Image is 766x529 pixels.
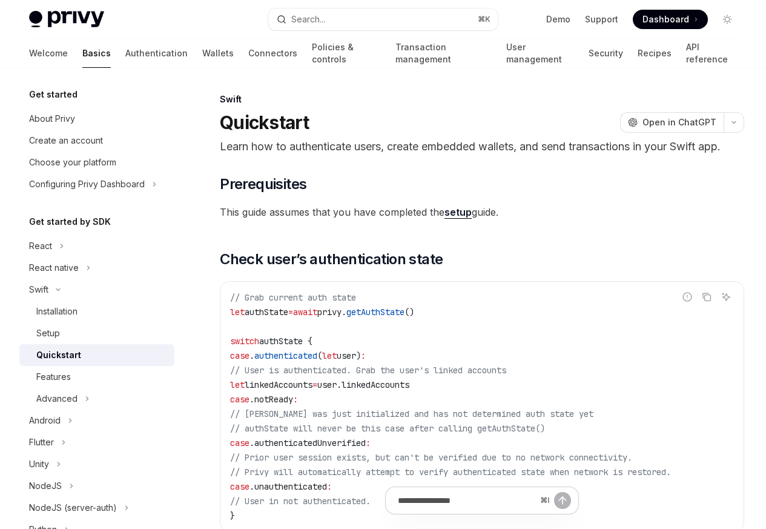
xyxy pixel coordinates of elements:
[268,8,498,30] button: Open search
[398,487,535,514] input: Ask a question...
[82,39,111,68] a: Basics
[230,350,249,361] span: case
[254,394,293,405] span: notReady
[248,39,297,68] a: Connectors
[322,350,337,361] span: let
[230,452,632,463] span: // Prior user session exists, but can't be verified due to no network connectivity.
[220,250,443,269] span: Check user’s authentication state
[620,112,724,133] button: Open in ChatGPT
[288,307,293,318] span: =
[29,111,75,126] div: About Privy
[19,497,174,519] button: Toggle NodeJS (server-auth) section
[230,423,545,434] span: // authState will never be this case after calling getAuthState()
[36,348,81,362] div: Quickstart
[249,481,254,492] span: .
[506,39,575,68] a: User management
[29,155,116,170] div: Choose your platform
[327,481,332,492] span: :
[19,388,174,410] button: Toggle Advanced section
[699,289,715,305] button: Copy the contents from the code block
[585,13,618,25] a: Support
[230,408,593,419] span: // [PERSON_NAME] was just initialized and has not determined auth state yet
[293,394,298,405] span: :
[29,457,49,471] div: Unity
[638,39,672,68] a: Recipes
[366,438,371,448] span: :
[254,481,327,492] span: unauthenticated
[718,10,737,29] button: Toggle dark mode
[230,379,245,390] span: let
[686,39,737,68] a: API reference
[19,257,174,279] button: Toggle React native section
[404,307,414,318] span: ()
[29,435,54,450] div: Flutter
[312,39,381,68] a: Policies & controls
[554,492,571,509] button: Send message
[317,379,342,390] span: user.
[36,304,78,319] div: Installation
[220,93,744,105] div: Swift
[19,410,174,431] button: Toggle Android section
[29,479,62,493] div: NodeJS
[19,431,174,453] button: Toggle Flutter section
[718,289,734,305] button: Ask AI
[36,391,78,406] div: Advanced
[291,12,325,27] div: Search...
[230,467,671,477] span: // Privy will automatically attempt to verify authenticated state when network is restored.
[249,394,254,405] span: .
[342,379,409,390] span: linkedAccounts
[230,307,245,318] span: let
[633,10,708,29] a: Dashboard
[361,350,366,361] span: :
[19,235,174,257] button: Toggle React section
[19,130,174,151] a: Create an account
[293,307,317,318] span: await
[29,39,68,68] a: Welcome
[29,239,52,253] div: React
[220,204,744,221] span: This guide assumes that you have completed the guide.
[19,344,174,366] a: Quickstart
[254,350,317,361] span: authenticated
[230,365,506,376] span: // User is authenticated. Grab the user's linked accounts
[337,350,361,361] span: user)
[125,39,188,68] a: Authentication
[346,307,404,318] span: getAuthState
[19,173,174,195] button: Toggle Configuring Privy Dashboard section
[19,475,174,497] button: Toggle NodeJS section
[19,108,174,130] a: About Privy
[19,301,174,322] a: Installation
[444,206,472,219] a: setup
[317,307,346,318] span: privy.
[29,282,48,297] div: Swift
[589,39,623,68] a: Security
[259,336,312,347] span: authState {
[220,175,306,194] span: Prerequisites
[230,481,249,492] span: case
[478,15,490,24] span: ⌘ K
[249,350,254,361] span: .
[642,116,716,128] span: Open in ChatGPT
[230,438,249,448] span: case
[249,438,254,448] span: .
[19,366,174,388] a: Features
[230,336,259,347] span: switch
[19,322,174,344] a: Setup
[29,413,61,428] div: Android
[202,39,234,68] a: Wallets
[312,379,317,390] span: =
[546,13,570,25] a: Demo
[29,261,79,275] div: React native
[29,87,78,102] h5: Get started
[245,379,312,390] span: linkedAccounts
[29,177,145,191] div: Configuring Privy Dashboard
[29,501,117,515] div: NodeJS (server-auth)
[245,307,288,318] span: authState
[29,215,111,229] h5: Get started by SDK
[395,39,491,68] a: Transaction management
[220,111,309,133] h1: Quickstart
[220,138,744,155] p: Learn how to authenticate users, create embedded wallets, and send transactions in your Swift app.
[36,370,71,384] div: Features
[29,11,104,28] img: light logo
[19,151,174,173] a: Choose your platform
[230,394,249,405] span: case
